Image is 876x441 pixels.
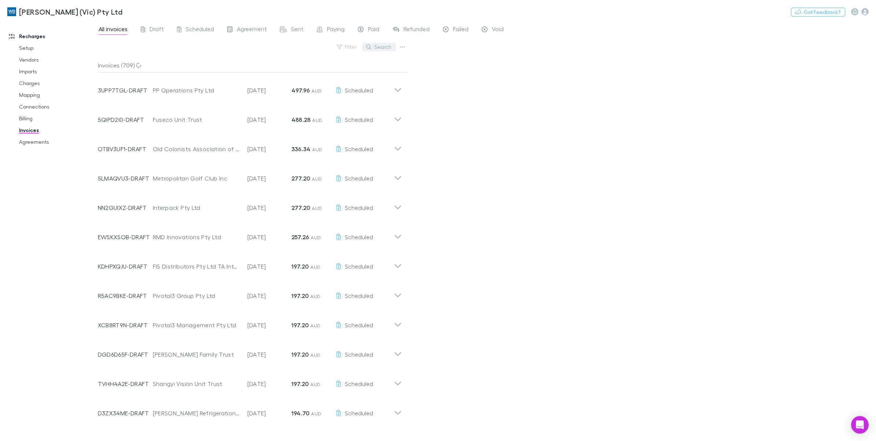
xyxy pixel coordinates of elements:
[247,174,291,183] p: [DATE]
[312,176,322,182] span: AUD
[12,136,103,148] a: Agreements
[92,278,408,307] div: R5AC9BKE-DRAFTPivotal3 Group Pty Ltd[DATE]197.20 AUDScheduled
[19,7,122,16] h3: [PERSON_NAME] (Vic) Pty Ltd
[153,350,240,359] div: [PERSON_NAME] Family Trust
[291,263,309,270] strong: 197.20
[345,409,373,416] span: Scheduled
[291,292,309,299] strong: 197.20
[92,249,408,278] div: KDHPXQJU-DRAFTFIS Distributors Pty Ltd TA IntaFloors [GEOGRAPHIC_DATA] ([GEOGRAPHIC_DATA])[DATE]1...
[312,147,322,152] span: AUD
[247,203,291,212] p: [DATE]
[247,262,291,271] p: [DATE]
[98,115,153,124] p: 5QIPD2I0-DRAFT
[92,190,408,219] div: NN2GUIXZ-DRAFTInterpack Pty Ltd[DATE]277.20 AUDScheduled
[153,233,240,241] div: RMD Innovations Pty Ltd
[345,292,373,299] span: Scheduled
[92,73,408,102] div: 3UPP7TGL-DRAFTPP Operations Pty Ltd[DATE]497.96 AUDScheduled
[150,25,164,35] span: Draft
[345,175,373,182] span: Scheduled
[291,380,309,387] strong: 197.20
[312,205,322,211] span: AUD
[345,145,373,152] span: Scheduled
[247,115,291,124] p: [DATE]
[92,102,408,131] div: 5QIPD2I0-DRAFTFuseco Unit Trust[DATE]488.28 AUDScheduled
[12,77,103,89] a: Charges
[98,379,153,388] p: TVHH4A2E-DRAFT
[98,321,153,329] p: XCB8RT9N-DRAFT
[247,145,291,153] p: [DATE]
[333,43,361,51] button: Filter
[291,145,311,153] strong: 336.34
[92,337,408,366] div: DGD6D65F-DRAFT[PERSON_NAME] Family Trust[DATE]197.20 AUDScheduled
[12,42,103,54] a: Setup
[345,351,373,358] span: Scheduled
[153,291,240,300] div: Pivotal3 Group Pty Ltd
[98,86,153,95] p: 3UPP7TGL-DRAFT
[312,88,321,94] span: AUD
[247,409,291,418] p: [DATE]
[311,411,321,416] span: AUD
[98,262,153,271] p: KDHPXQJU-DRAFT
[291,409,310,417] strong: 194.70
[247,321,291,329] p: [DATE]
[291,233,309,241] strong: 257.26
[98,174,153,183] p: 5LMAQVU3-DRAFT
[345,233,373,240] span: Scheduled
[312,117,322,123] span: AUD
[791,8,845,17] button: Got Feedback?
[247,86,291,95] p: [DATE]
[153,145,240,153] div: Old Colonists Association of Victoria (TA Abound Communities)
[345,116,373,123] span: Scheduled
[327,25,345,35] span: Paying
[310,352,320,358] span: AUD
[98,233,153,241] p: EWSKXSOB-DRAFT
[237,25,267,35] span: Agreement
[92,307,408,337] div: XCB8RT9N-DRAFTPivotal3 Management Pty Ltd[DATE]197.20 AUDScheduled
[310,264,320,270] span: AUD
[92,366,408,396] div: TVHH4A2E-DRAFTShangyi Vision Unit Trust[DATE]197.20 AUDScheduled
[3,3,127,21] a: [PERSON_NAME] (Vic) Pty Ltd
[153,379,240,388] div: Shangyi Vision Unit Trust
[310,382,320,387] span: AUD
[291,204,310,211] strong: 277.20
[153,321,240,329] div: Pivotal3 Management Pty Ltd
[291,87,310,94] strong: 497.96
[311,235,321,240] span: AUD
[345,263,373,270] span: Scheduled
[153,203,240,212] div: Interpack Pty Ltd
[404,25,430,35] span: Refunded
[92,161,408,190] div: 5LMAQVU3-DRAFTMetropolitan Golf Club Inc[DATE]277.20 AUDScheduled
[345,204,373,211] span: Scheduled
[310,323,320,328] span: AUD
[291,321,309,329] strong: 197.20
[92,131,408,161] div: OTBV3UF1-DRAFTOld Colonists Association of Victoria (TA Abound Communities)[DATE]336.34 AUDScheduled
[345,380,373,387] span: Scheduled
[362,43,396,51] button: Search
[12,66,103,77] a: Imports
[153,262,240,271] div: FIS Distributors Pty Ltd TA IntaFloors [GEOGRAPHIC_DATA] ([GEOGRAPHIC_DATA])
[7,7,16,16] img: William Buck (Vic) Pty Ltd's Logo
[247,379,291,388] p: [DATE]
[291,25,303,35] span: Sent
[12,124,103,136] a: Invoices
[453,25,468,35] span: Failed
[291,175,310,182] strong: 277.20
[12,101,103,113] a: Connections
[92,396,408,425] div: D3ZX34ME-DRAFT[PERSON_NAME] Refrigeration Unit Trust[DATE]194.70 AUDScheduled
[291,116,311,123] strong: 488.28
[345,87,373,94] span: Scheduled
[12,113,103,124] a: Billing
[1,30,103,42] a: Recharges
[98,409,153,418] p: D3ZX34ME-DRAFT
[153,86,240,95] div: PP Operations Pty Ltd
[153,115,240,124] div: Fuseco Unit Trust
[851,416,869,434] div: Open Intercom Messenger
[98,350,153,359] p: DGD6D65F-DRAFT
[12,89,103,101] a: Mapping
[92,219,408,249] div: EWSKXSOB-DRAFTRMD Innovations Pty Ltd[DATE]257.26 AUDScheduled
[492,25,504,35] span: Void
[247,350,291,359] p: [DATE]
[153,174,240,183] div: Metropolitan Golf Club Inc
[153,409,240,418] div: [PERSON_NAME] Refrigeration Unit Trust
[247,291,291,300] p: [DATE]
